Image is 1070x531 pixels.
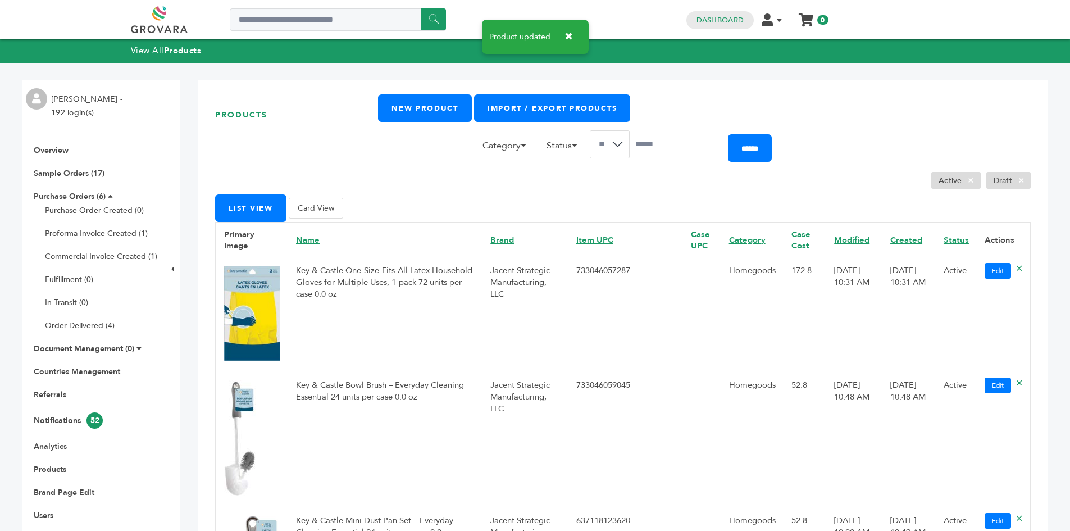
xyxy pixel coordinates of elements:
li: [PERSON_NAME] - 192 login(s) [51,93,125,120]
th: Actions [977,223,1030,258]
a: In-Transit (0) [45,297,88,308]
button: ✖ [556,25,581,48]
td: 172.8 [784,257,827,372]
td: Homegoods [721,257,784,372]
td: Key & Castle One-Size-Fits-All Latex Household Gloves for Multiple Uses, 1-pack 72 units per case... [288,257,482,372]
a: Brand Page Edit [34,487,94,498]
td: 52.8 [784,372,827,507]
td: [DATE] 10:31 AM [826,257,882,372]
a: Order Delivered (4) [45,320,115,331]
span: × [962,174,980,187]
a: Countries Management [34,366,120,377]
a: Notifications52 [34,415,103,426]
span: Product updated [489,33,550,41]
a: Status [944,234,969,246]
input: Search [635,130,722,158]
span: × [1012,174,1031,187]
a: Name [296,234,320,246]
a: Modified [834,234,869,246]
li: Category [477,139,539,158]
a: Edit [985,513,1011,529]
span: 52 [86,412,103,429]
a: Users [34,510,53,521]
a: Edit [985,378,1011,393]
a: Referrals [34,389,66,400]
li: Active [931,172,981,189]
td: [DATE] 10:31 AM [882,257,936,372]
a: Overview [34,145,69,156]
td: Active [936,257,977,372]
li: Draft [986,172,1031,189]
img: No Image [224,266,280,360]
img: profile.png [26,88,47,110]
a: Analytics [34,441,67,452]
a: Created [890,234,922,246]
a: Edit [985,263,1011,279]
a: View AllProducts [131,45,202,56]
a: Import / Export Products [474,94,630,122]
td: Key & Castle Bowl Brush – Everyday Cleaning Essential 24 units per case 0.0 oz [288,372,482,507]
a: Category [729,234,766,246]
li: Status [541,139,590,158]
span: 0 [817,15,828,25]
a: Case Cost [791,229,811,252]
strong: Products [164,45,201,56]
button: List View [215,194,286,222]
a: Brand [490,234,514,246]
a: Fulfillment (0) [45,274,93,285]
td: 733046059045 [568,372,683,507]
td: Homegoods [721,372,784,507]
a: Purchase Orders (6) [34,191,106,202]
a: Document Management (0) [34,343,134,354]
a: Dashboard [696,15,744,25]
a: Proforma Invoice Created (1) [45,228,148,239]
a: Sample Orders (17) [34,168,104,179]
a: Case UPC [691,229,710,252]
button: Card View [289,198,343,219]
th: Primary Image [216,223,288,258]
td: Jacent Strategic Manufacturing, LLC [482,257,568,372]
a: Item UPC [576,234,613,246]
td: [DATE] 10:48 AM [882,372,936,507]
a: New Product [378,94,471,122]
a: Products [34,464,66,475]
h1: Products [215,94,378,135]
a: Commercial Invoice Created (1) [45,251,157,262]
td: Jacent Strategic Manufacturing, LLC [482,372,568,507]
a: My Cart [799,10,812,22]
img: No Image [224,380,256,496]
td: 733046057287 [568,257,683,372]
input: Search a product or brand... [230,8,446,31]
td: Active [936,372,977,507]
a: Purchase Order Created (0) [45,205,144,216]
td: [DATE] 10:48 AM [826,372,882,507]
